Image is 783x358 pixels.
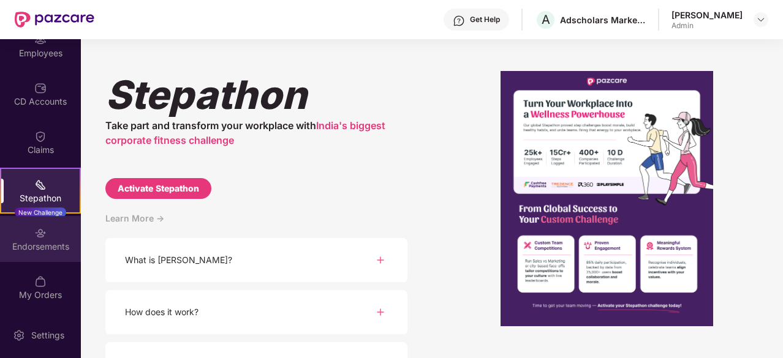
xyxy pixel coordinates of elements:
img: svg+xml;base64,PHN2ZyBpZD0iUGx1cy0zMngzMiIgeG1sbnM9Imh0dHA6Ly93d3cudzMub3JnLzIwMDAvc3ZnIiB3aWR0aD... [373,305,388,319]
img: svg+xml;base64,PHN2ZyBpZD0iRW1wbG95ZWVzIiB4bWxucz0iaHR0cDovL3d3dy53My5vcmcvMjAwMC9zdmciIHdpZHRoPS... [34,34,47,46]
div: Adscholars Marketing India Private Limited [560,14,646,26]
div: Stepathon [105,71,407,118]
span: A [542,12,550,27]
div: Settings [28,329,68,341]
div: Get Help [470,15,500,24]
img: svg+xml;base64,PHN2ZyBpZD0iUGx1cy0zMngzMiIgeG1sbnM9Imh0dHA6Ly93d3cudzMub3JnLzIwMDAvc3ZnIiB3aWR0aD... [373,253,388,267]
img: svg+xml;base64,PHN2ZyBpZD0iSGVscC0zMngzMiIgeG1sbnM9Imh0dHA6Ly93d3cudzMub3JnLzIwMDAvc3ZnIiB3aWR0aD... [453,15,465,27]
img: svg+xml;base64,PHN2ZyBpZD0iQ2xhaW0iIHhtbG5zPSJodHRwOi8vd3d3LnczLm9yZy8yMDAwL3N2ZyIgd2lkdGg9IjIwIi... [34,130,47,143]
div: New Challenge [15,207,66,217]
div: [PERSON_NAME] [671,9,743,21]
img: svg+xml;base64,PHN2ZyBpZD0iRHJvcGRvd24tMzJ4MzIiIHhtbG5zPSJodHRwOi8vd3d3LnczLm9yZy8yMDAwL3N2ZyIgd2... [756,15,766,24]
img: svg+xml;base64,PHN2ZyBpZD0iQ0RfQWNjb3VudHMiIGRhdGEtbmFtZT0iQ0QgQWNjb3VudHMiIHhtbG5zPSJodHRwOi8vd3... [34,82,47,94]
img: New Pazcare Logo [15,12,94,28]
img: svg+xml;base64,PHN2ZyBpZD0iTXlfT3JkZXJzIiBkYXRhLW5hbWU9Ik15IE9yZGVycyIgeG1sbnM9Imh0dHA6Ly93d3cudz... [34,275,47,288]
div: What is [PERSON_NAME]? [125,253,232,267]
img: svg+xml;base64,PHN2ZyBpZD0iRW5kb3JzZW1lbnRzIiB4bWxucz0iaHR0cDovL3d3dy53My5vcmcvMjAwMC9zdmciIHdpZH... [34,227,47,239]
div: Learn More -> [105,211,407,238]
img: svg+xml;base64,PHN2ZyBpZD0iU2V0dGluZy0yMHgyMCIgeG1sbnM9Imh0dHA6Ly93d3cudzMub3JnLzIwMDAvc3ZnIiB3aW... [13,329,25,341]
div: Admin [671,21,743,31]
div: Stepathon [1,192,80,204]
div: How does it work? [125,305,199,319]
div: Activate Stepathon [118,182,199,195]
img: svg+xml;base64,PHN2ZyB4bWxucz0iaHR0cDovL3d3dy53My5vcmcvMjAwMC9zdmciIHdpZHRoPSIyMSIgaGVpZ2h0PSIyMC... [34,179,47,191]
div: Take part and transform your workplace with [105,118,407,147]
